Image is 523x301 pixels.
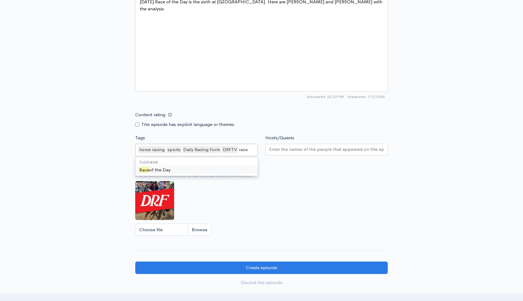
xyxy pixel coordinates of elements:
div: of the Day [136,166,258,174]
input: Enter the names of the people that appeared on this episode [269,146,384,153]
a: Discard this episode [135,276,388,289]
strong: race [148,159,158,165]
div: DRFTV [222,146,238,154]
div: Add … [136,159,258,166]
div: sports [167,146,181,154]
span: Autosaved: 02:22 PM [307,94,344,100]
label: Content rating [135,109,165,121]
span: Race [139,167,149,173]
label: This episode has explicit language or themes. [141,121,236,128]
input: Create episode [135,262,388,274]
div: horse racing [138,146,166,154]
span: 112/2000 [347,94,385,100]
small: If no artwork is selected your default podcast artwork will be used [135,173,388,179]
label: Tags [135,134,145,141]
label: Hosts/Guests [265,134,294,141]
div: Daily Racing Form [182,146,221,154]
